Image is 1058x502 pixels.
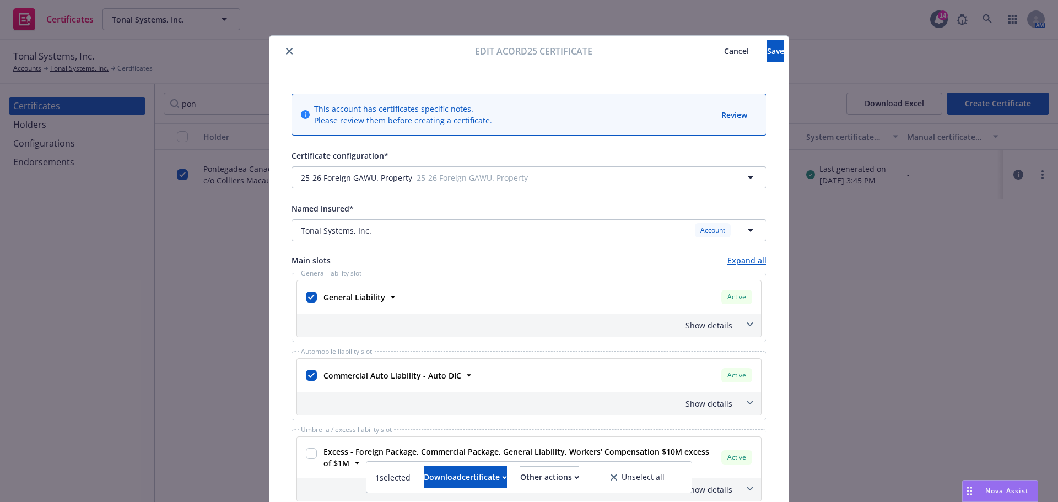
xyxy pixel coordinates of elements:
[424,466,507,488] button: Downloadcertificate
[592,466,683,488] button: Unselect all
[424,467,507,488] div: Download certificate
[767,46,784,56] span: Save
[323,370,461,381] strong: Commercial Auto Liability - Auto DIC
[299,398,732,409] div: Show details
[292,150,388,161] span: Certificate configuration*
[299,348,374,355] span: Automobile liability slot
[297,478,761,501] div: Show details
[726,370,748,380] span: Active
[721,110,747,120] span: Review
[767,40,784,62] button: Save
[985,486,1029,495] span: Nova Assist
[726,292,748,302] span: Active
[301,172,412,183] span: 25-26 Foreign GAWU. Property
[301,225,371,236] span: Tonal Systems, Inc.
[323,292,385,303] strong: General Liability
[299,270,364,277] span: General liability slot
[323,446,709,468] strong: Excess - Foreign Package, Commercial Package, General Liability, Workers' Compensation $10M exces...
[695,223,731,237] div: Account
[417,172,659,183] span: 25-26 Foreign GAWU. Property
[963,481,976,501] div: Drag to move
[297,392,761,415] div: Show details
[720,108,748,122] button: Review
[292,219,766,241] button: Tonal Systems, Inc.Account
[299,320,732,331] div: Show details
[292,255,331,266] span: Main slots
[299,427,394,433] span: Umbrella / excess liability slot
[314,115,492,126] div: Please review them before creating a certificate.
[292,203,354,214] span: Named insured*
[292,166,766,188] button: 25-26 Foreign GAWU. Property25-26 Foreign GAWU. Property
[726,452,748,462] span: Active
[314,103,492,115] div: This account has certificates specific notes.
[520,467,579,488] div: Other actions
[622,473,665,481] span: Unselect all
[375,472,411,483] span: 1 selected
[297,314,761,337] div: Show details
[727,255,766,266] a: Expand all
[724,46,749,56] span: Cancel
[283,45,296,58] button: close
[706,40,767,62] button: Cancel
[299,484,732,495] div: Show details
[962,480,1038,502] button: Nova Assist
[520,466,579,488] button: Other actions
[475,45,592,58] span: Edit Acord25 certificate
